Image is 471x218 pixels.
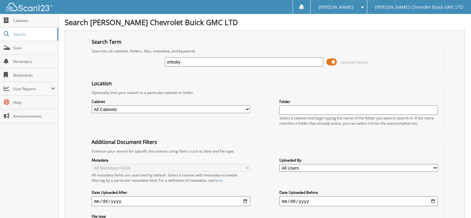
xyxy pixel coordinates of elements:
img: scan123-logo-white.svg [6,3,53,11]
span: Bookmarks [13,73,55,78]
a: here [214,178,222,183]
span: Scan [13,45,55,51]
span: Help [13,100,55,105]
span: Search [13,32,54,37]
label: Uploaded By [279,158,438,163]
input: end [279,196,438,206]
legend: Additional Document Filters [89,139,160,145]
span: [PERSON_NAME] [318,5,353,9]
span: Cabinets [13,18,55,23]
div: Optionally limit your search to a particular cabinet or folder [89,90,441,95]
label: Date Uploaded After [92,190,250,195]
label: Metadata [92,158,250,163]
div: Searches all cabinets, folders, files, metadata, and keywords [89,48,441,54]
span: Advanced Search [340,60,368,65]
div: Select a cabinet and begin typing the name of the folder you want to search in. If the name match... [279,115,438,126]
legend: Location [89,80,115,87]
span: User Reports [13,86,51,91]
span: Announcements [13,113,55,119]
label: Date Uploaded Before [279,190,438,195]
iframe: Chat Widget [440,188,471,218]
div: Enhance your search for specific documents using filters such as date and file type. [89,149,441,154]
label: Cabinet [92,99,250,104]
div: All metadata fields are searched by default. Select a cabinet with metadata to enable filtering b... [92,172,250,183]
span: [PERSON_NAME] Chevrolet Buick GMC LTD [375,5,463,9]
label: Folder [279,99,438,104]
span: Reminders [13,59,55,64]
input: start [92,196,250,206]
legend: Search Term [89,38,124,45]
h1: Search [PERSON_NAME] Chevrolet Buick GMC LTD [65,17,465,27]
